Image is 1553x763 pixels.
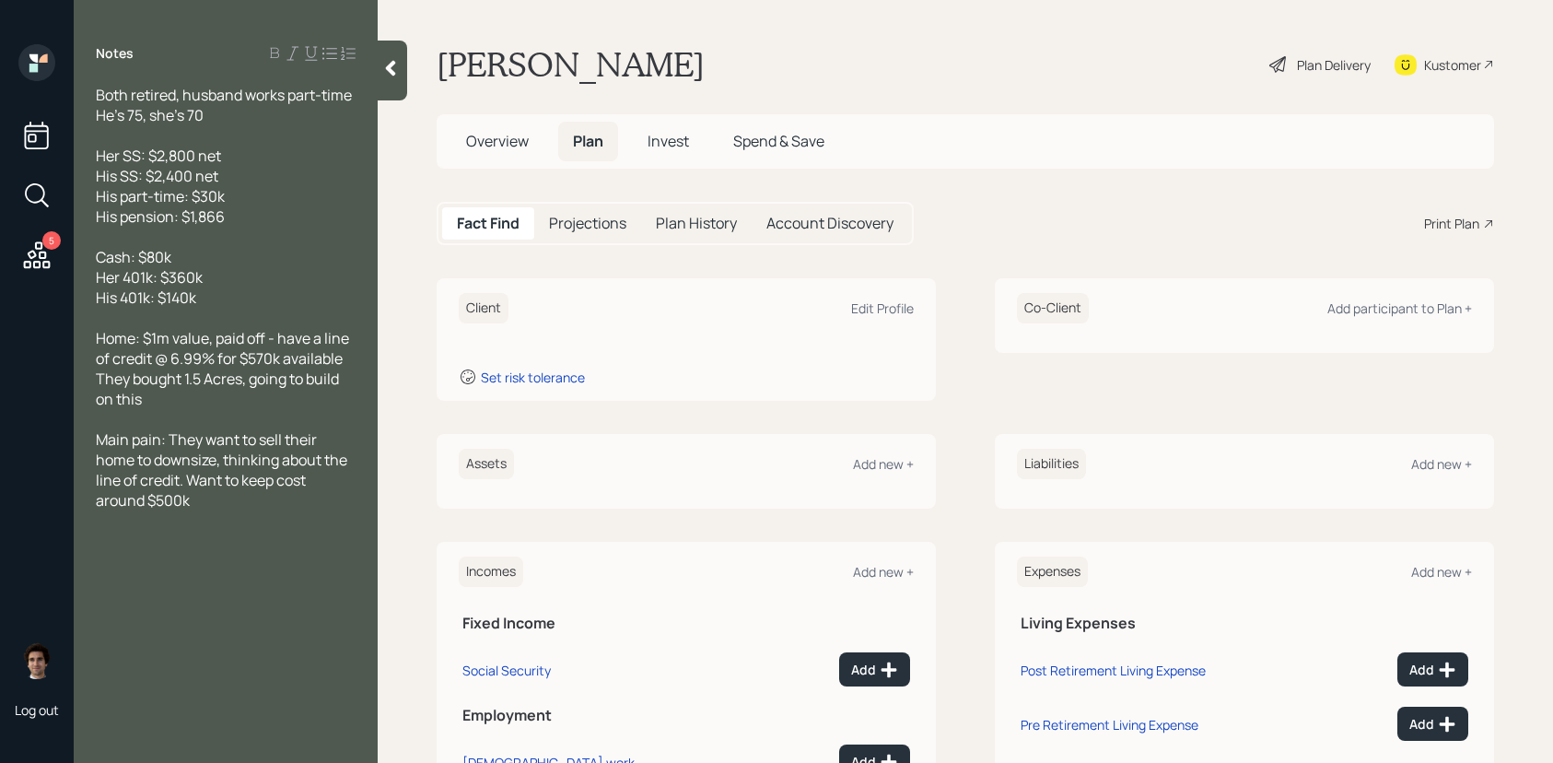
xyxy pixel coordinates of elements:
[766,215,893,232] h5: Account Discovery
[1017,557,1088,587] h6: Expenses
[1409,661,1456,679] div: Add
[462,707,910,724] h5: Employment
[437,44,705,85] h1: [PERSON_NAME]
[733,131,824,151] span: Spend & Save
[1297,55,1371,75] div: Plan Delivery
[42,231,61,250] div: 5
[853,455,914,473] div: Add new +
[1424,55,1481,75] div: Kustomer
[648,131,689,151] span: Invest
[1327,299,1472,317] div: Add participant to Plan +
[573,131,603,151] span: Plan
[96,328,352,409] span: Home: $1m value, paid off - have a line of credit @ 6.99% for $570k available They bought 1.5 Acr...
[96,429,350,511] span: Main pain: They want to sell their home to downsize, thinking about the line of credit. Want to k...
[853,563,914,581] div: Add new +
[96,146,225,227] span: Her SS: $2,800 net His SS: $2,400 net His part-time: $30k His pension: $1,866
[457,215,520,232] h5: Fact Find
[851,661,898,679] div: Add
[1021,615,1468,632] h5: Living Expenses
[96,247,203,308] span: Cash: $80k Her 401k: $360k His 401k: $140k
[459,557,523,587] h6: Incomes
[1411,563,1472,581] div: Add new +
[1397,652,1468,687] button: Add
[1411,455,1472,473] div: Add new +
[96,44,134,63] label: Notes
[656,215,737,232] h5: Plan History
[18,642,55,679] img: harrison-schaefer-headshot-2.png
[851,299,914,317] div: Edit Profile
[96,85,352,125] span: Both retired, husband works part-time He's 75, she's 70
[15,701,59,719] div: Log out
[462,662,551,679] div: Social Security
[839,652,910,687] button: Add
[466,131,529,151] span: Overview
[1397,707,1468,741] button: Add
[1409,715,1456,734] div: Add
[462,615,910,632] h5: Fixed Income
[1021,662,1206,679] div: Post Retirement Living Expense
[459,293,508,323] h6: Client
[1017,449,1086,479] h6: Liabilities
[1424,214,1479,233] div: Print Plan
[1021,716,1198,734] div: Pre Retirement Living Expense
[1017,293,1089,323] h6: Co-Client
[459,449,514,479] h6: Assets
[549,215,626,232] h5: Projections
[481,369,585,386] div: Set risk tolerance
